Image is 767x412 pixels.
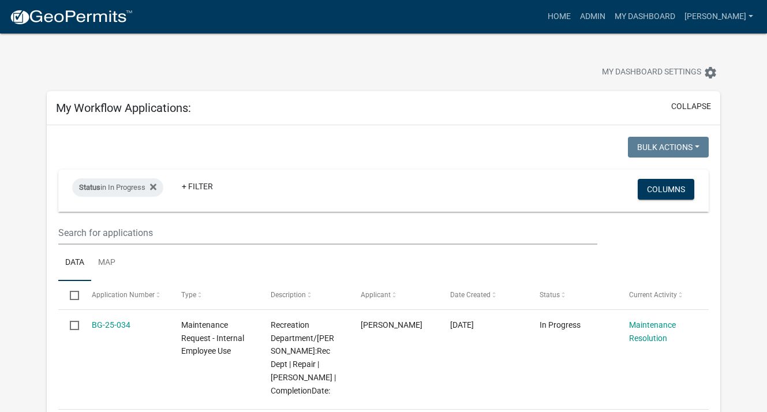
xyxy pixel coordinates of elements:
[680,6,758,28] a: [PERSON_NAME]
[271,291,306,299] span: Description
[92,320,130,329] a: BG-25-034
[543,6,575,28] a: Home
[173,176,222,197] a: + Filter
[628,137,709,158] button: Bulk Actions
[450,291,491,299] span: Date Created
[350,281,439,309] datatable-header-cell: Applicant
[361,320,422,329] span: Paul Metz
[610,6,680,28] a: My Dashboard
[91,245,122,282] a: Map
[58,221,597,245] input: Search for applications
[181,320,244,356] span: Maintenance Request - Internal Employee Use
[618,281,708,309] datatable-header-cell: Current Activity
[79,183,100,192] span: Status
[72,178,163,197] div: in In Progress
[361,291,391,299] span: Applicant
[575,6,610,28] a: Admin
[58,245,91,282] a: Data
[181,291,196,299] span: Type
[81,281,170,309] datatable-header-cell: Application Number
[540,291,560,299] span: Status
[529,281,618,309] datatable-header-cell: Status
[671,100,711,113] button: collapse
[439,281,529,309] datatable-header-cell: Date Created
[602,66,701,80] span: My Dashboard Settings
[638,179,694,200] button: Columns
[92,291,155,299] span: Application Number
[704,66,717,80] i: settings
[593,61,727,84] button: My Dashboard Settingssettings
[58,281,80,309] datatable-header-cell: Select
[271,320,336,395] span: Recreation Department/Sammy Haggard:Rec Dept | Repair | Paul | CompletionDate:
[56,101,191,115] h5: My Workflow Applications:
[170,281,260,309] datatable-header-cell: Type
[629,291,677,299] span: Current Activity
[450,320,474,329] span: 07/28/2025
[540,320,581,329] span: In Progress
[629,320,676,343] a: Maintenance Resolution
[260,281,349,309] datatable-header-cell: Description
